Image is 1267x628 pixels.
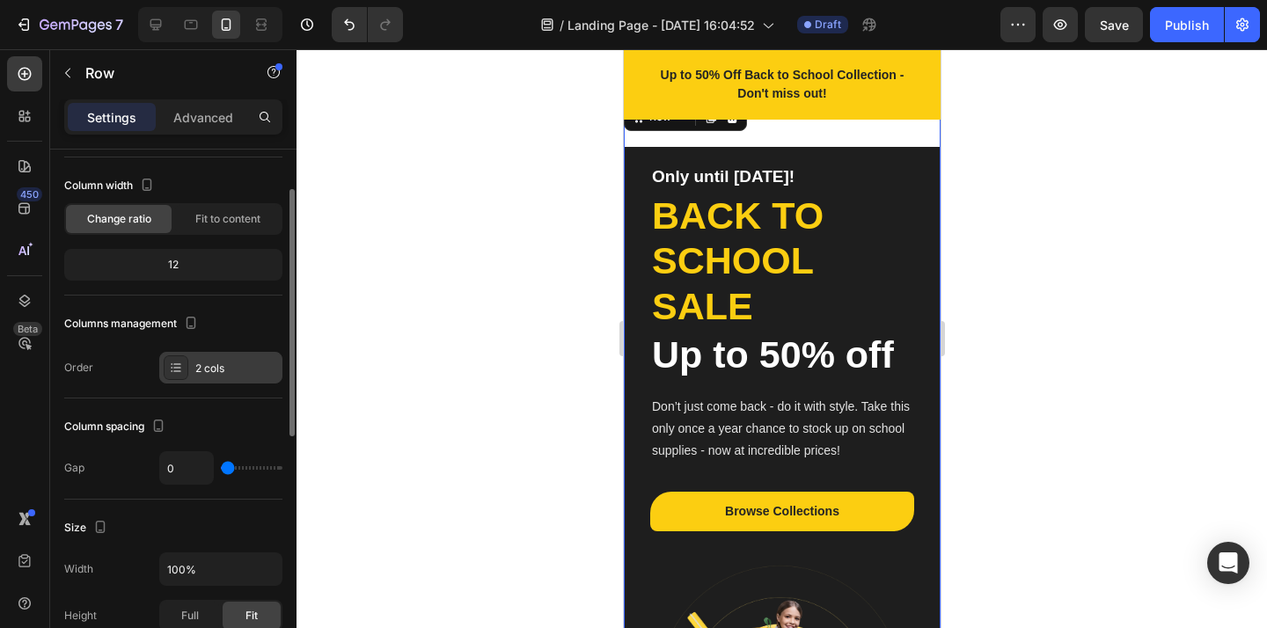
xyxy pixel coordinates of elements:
div: Height [64,608,97,624]
iframe: Design area [624,49,941,628]
p: Advanced [173,108,233,127]
div: 12 [68,252,279,277]
span: Draft [815,17,841,33]
span: Change ratio [87,211,151,227]
div: Width [64,561,93,577]
button: Save [1085,7,1143,42]
p: Settings [87,108,136,127]
div: 450 [17,187,42,201]
div: Publish [1165,16,1209,34]
span: Full [181,608,199,624]
div: Column width [64,174,157,198]
span: / [560,16,564,34]
div: Open Intercom Messenger [1207,542,1249,584]
button: 7 [7,7,131,42]
div: Gap [64,460,84,476]
input: Auto [160,452,213,484]
div: Order [64,360,93,376]
div: Beta [13,322,42,336]
span: Save [1100,18,1129,33]
div: Undo/Redo [332,7,403,42]
div: 2 cols [195,361,278,376]
div: Columns management [64,312,201,336]
span: Landing Page - [DATE] 16:04:52 [568,16,755,34]
div: Size [64,516,111,540]
p: Row [85,62,235,84]
p: 7 [115,14,123,35]
span: Fit [245,608,258,624]
span: Fit to content [195,211,260,227]
div: Column spacing [64,415,169,439]
button: Publish [1150,7,1224,42]
input: Auto [160,553,282,585]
